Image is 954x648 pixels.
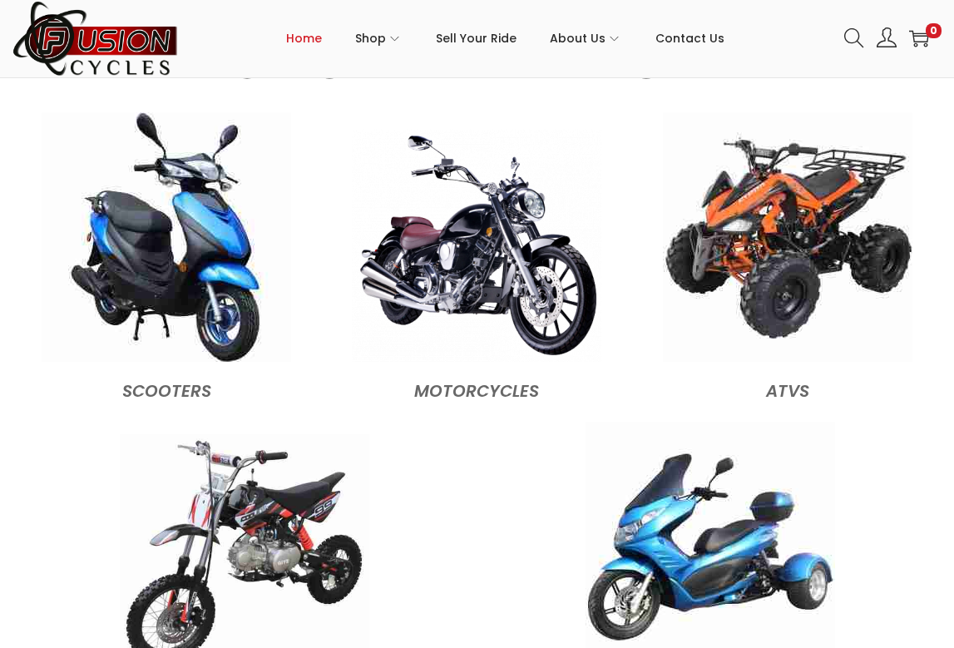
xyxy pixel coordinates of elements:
[286,17,322,59] span: Home
[640,369,934,405] figcaption: ATVs
[286,1,322,76] a: Home
[550,17,606,59] span: About Us
[655,17,724,59] span: Contact Us
[909,28,929,48] a: 0
[655,1,724,76] a: Contact Us
[436,1,517,76] a: Sell Your Ride
[355,17,386,59] span: Shop
[550,1,622,76] a: About Us
[179,1,832,76] nav: Primary navigation
[20,369,314,405] figcaption: Scooters
[436,17,517,59] span: Sell Your Ride
[12,29,943,87] h3: Shop By Vehicle
[330,369,624,405] figcaption: MOTORCYCLES
[355,1,403,76] a: Shop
